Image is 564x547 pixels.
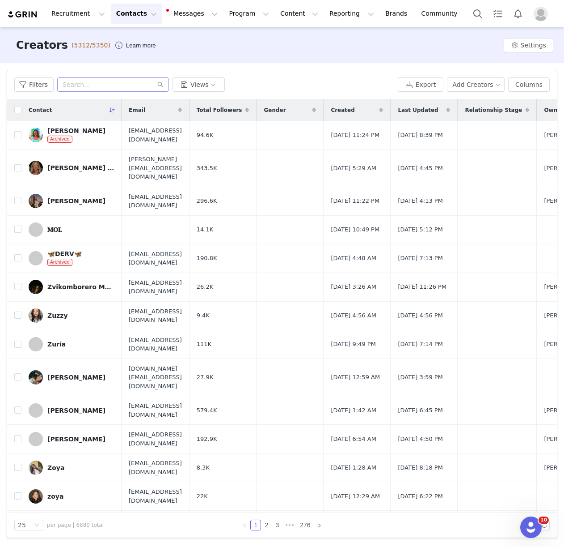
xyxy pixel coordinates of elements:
[331,225,379,234] span: [DATE] 10:49 PM
[242,523,248,528] i: icon: left
[380,4,415,24] a: Brands
[250,520,261,530] li: 1
[34,522,39,529] i: icon: down
[331,131,379,140] span: [DATE] 11:24 PM
[197,106,242,114] span: Total Followers
[47,312,68,319] div: Zuzzy
[47,436,105,443] div: [PERSON_NAME]
[261,520,271,530] a: 2
[398,492,442,501] span: [DATE] 6:22 PM
[398,311,442,320] span: [DATE] 4:56 PM
[331,311,376,320] span: [DATE] 4:56 AM
[398,435,442,444] span: [DATE] 4:50 PM
[29,222,114,237] a: 𝐌𝐎𝐋
[129,336,182,353] span: [EMAIL_ADDRESS][DOMAIN_NAME]
[29,432,114,446] a: [PERSON_NAME]
[331,406,376,415] span: [DATE] 1:42 AM
[29,308,114,323] a: Zuzzy
[29,370,43,385] img: b326f10b-ea75-4916-bfaa-de47a91ca8fe.jpg
[129,278,182,296] span: [EMAIL_ADDRESS][DOMAIN_NAME]
[282,520,297,530] li: Next 3 Pages
[14,77,54,92] button: Filters
[331,435,376,444] span: [DATE] 6:54 AM
[197,311,210,320] span: 9.4K
[29,489,114,504] a: zoya
[488,4,508,24] a: Tasks
[129,192,182,210] span: [EMAIL_ADDRESS][DOMAIN_NAME]
[297,520,313,530] a: 276
[29,106,52,114] span: Contact
[197,164,217,173] span: 343.5K
[129,155,182,181] span: [PERSON_NAME][EMAIL_ADDRESS][DOMAIN_NAME]
[47,259,72,266] span: Archived
[275,4,324,24] button: Content
[129,106,145,114] span: Email
[7,10,38,19] img: grin logo
[282,520,297,530] span: •••
[129,364,182,391] span: [DOMAIN_NAME][EMAIL_ADDRESS][DOMAIN_NAME]
[47,136,72,143] span: Archived
[47,250,82,257] div: 🦋DERV🦋
[272,520,282,530] a: 3
[197,492,208,501] span: 22K
[29,250,114,266] a: 🦋DERV🦋Archived
[398,106,438,114] span: Last Updated
[29,194,43,208] img: dce8c635-4ba7-44a8-ad22-64dd0eb445ee.jpg
[29,308,43,323] img: 8665a20f-ae91-445f-9898-e8e9a6792ec1.jpg
[197,197,217,205] span: 296.6K
[272,520,282,530] li: 3
[47,521,104,529] span: per page | 6880 total
[465,106,522,114] span: Relationship Stage
[129,250,182,267] span: [EMAIL_ADDRESS][DOMAIN_NAME]
[539,517,549,524] span: 10
[528,7,557,21] button: Profile
[129,459,182,476] span: [EMAIL_ADDRESS][DOMAIN_NAME]
[324,4,379,24] button: Reporting
[331,492,380,501] span: [DATE] 12:29 AM
[447,77,505,92] button: Add Creators
[197,282,213,291] span: 26.2K
[47,493,63,500] div: zoya
[47,164,114,171] div: [PERSON_NAME] [PERSON_NAME] ♡
[29,161,114,175] a: [PERSON_NAME] [PERSON_NAME] ♡
[297,520,313,530] li: 276
[29,128,43,142] img: 9e1a8d5d-3075-430c-9946-4c331559cca6--s.jpg
[129,126,182,144] span: [EMAIL_ADDRESS][DOMAIN_NAME]
[398,225,442,234] span: [DATE] 5:12 PM
[29,489,43,504] img: 762c9f27-b993-4c44-9d49-cbaddd8a3110.jpg
[251,520,261,530] a: 1
[398,373,442,382] span: [DATE] 3:59 PM
[520,517,542,538] iframe: Intercom live chat
[29,127,114,143] a: [PERSON_NAME]Archived
[29,461,114,475] a: Zoya
[47,127,105,134] div: [PERSON_NAME]
[72,41,110,50] span: (5312/5350)
[398,77,443,92] button: Export
[331,373,380,382] span: [DATE] 12:59 AM
[416,4,467,24] a: Community
[47,374,105,381] div: [PERSON_NAME]
[29,280,114,294] a: Zvikomborero Mudadada
[47,464,64,471] div: Zoya
[331,106,354,114] span: Created
[331,254,376,263] span: [DATE] 4:48 AM
[240,520,250,530] li: Previous Page
[16,37,68,53] h3: Creators
[398,406,442,415] span: [DATE] 6:45 PM
[129,307,182,325] span: [EMAIL_ADDRESS][DOMAIN_NAME]
[173,77,225,92] button: Views
[331,164,376,173] span: [DATE] 5:29 AM
[47,341,66,348] div: Zuria
[398,463,442,472] span: [DATE] 8:18 PM
[47,226,62,233] div: 𝐌𝐎𝐋
[197,463,210,472] span: 8.3K
[29,194,114,208] a: [PERSON_NAME]
[129,487,182,505] span: [EMAIL_ADDRESS][DOMAIN_NAME]
[398,254,442,263] span: [DATE] 7:13 PM
[331,340,375,349] span: [DATE] 9:49 PM
[129,430,182,448] span: [EMAIL_ADDRESS][DOMAIN_NAME]
[197,131,213,140] span: 94.6K
[129,402,182,419] span: [EMAIL_ADDRESS][DOMAIN_NAME]
[29,370,114,385] a: [PERSON_NAME]
[197,435,217,444] span: 192.9K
